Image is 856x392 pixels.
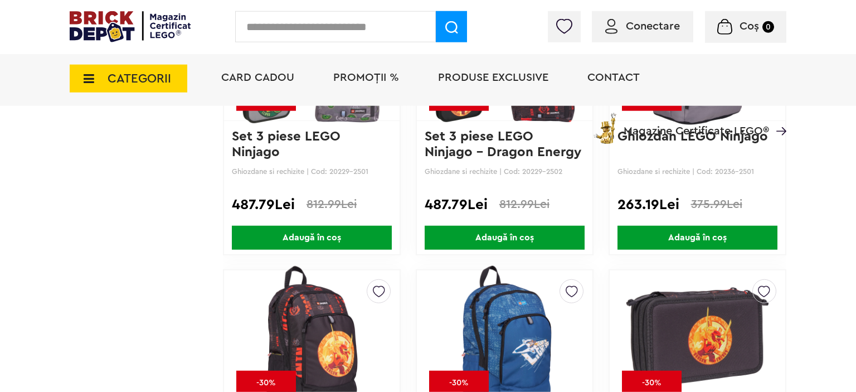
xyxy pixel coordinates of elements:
[617,167,777,176] p: Ghiozdane si rechizite | Cod: 20236-2501
[108,72,171,85] span: CATEGORII
[762,21,774,33] small: 0
[769,111,786,122] a: Magazine Certificate LEGO®
[691,199,742,210] span: 375.99Lei
[605,21,680,32] a: Conectare
[333,72,399,83] a: PROMOȚII %
[617,198,679,211] span: 263.19Lei
[221,72,294,83] a: Card Cadou
[232,198,295,211] span: 487.79Lei
[307,199,357,210] span: 812.99Lei
[438,72,548,83] a: Produse exclusive
[626,21,680,32] span: Conectare
[232,130,344,159] a: Set 3 piese LEGO Ninjago
[224,226,400,250] a: Adaugă în coș
[425,167,585,176] p: Ghiozdane si rechizite | Cod: 20229-2502
[499,199,549,210] span: 812.99Lei
[587,72,640,83] a: Contact
[624,111,769,137] span: Magazine Certificate LEGO®
[617,226,777,250] span: Adaugă în coș
[232,167,392,176] p: Ghiozdane si rechizite | Cod: 20229-2501
[425,130,581,159] a: Set 3 piese LEGO Ninjago - Dragon Energy
[610,226,785,250] a: Adaugă în coș
[232,226,392,250] span: Adaugă în coș
[425,198,488,211] span: 487.79Lei
[417,226,592,250] a: Adaugă în coș
[740,21,759,32] span: Coș
[425,226,585,250] span: Adaugă în coș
